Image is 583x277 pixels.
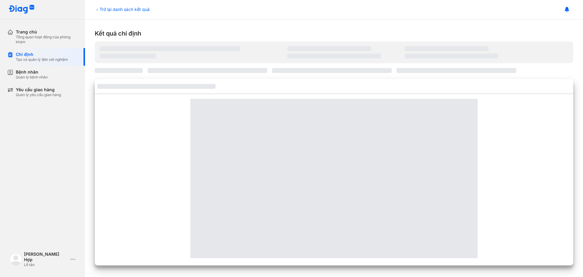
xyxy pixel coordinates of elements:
div: Bệnh nhân [16,69,48,75]
div: Lễ tân [24,262,68,267]
div: Chỉ định [16,52,68,57]
div: Quản lý bệnh nhân [16,75,48,80]
div: Trang chủ [16,29,78,35]
div: Yêu cầu giao hàng [16,87,61,92]
div: [PERSON_NAME] Hợp [24,251,68,262]
div: Tạo và quản lý đơn xét nghiệm [16,57,68,62]
img: logo [10,253,22,265]
div: Kết quả chỉ định [95,29,573,38]
div: Tổng quan hoạt động của phòng khám [16,35,78,44]
div: Trở lại danh sách kết quả [95,6,150,12]
img: logo [9,5,35,14]
div: Quản lý yêu cầu giao hàng [16,92,61,97]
